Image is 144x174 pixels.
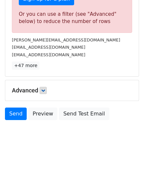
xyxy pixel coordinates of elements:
small: [PERSON_NAME][EMAIL_ADDRESS][DOMAIN_NAME] [12,37,120,42]
a: Send Test Email [59,108,109,120]
small: [EMAIL_ADDRESS][DOMAIN_NAME] [12,52,85,57]
small: [EMAIL_ADDRESS][DOMAIN_NAME] [12,45,85,50]
a: +47 more [12,62,40,70]
a: Send [5,108,27,120]
h5: Advanced [12,87,132,94]
div: Or you can use a filter (see "Advanced" below) to reduce the number of rows [19,11,125,25]
a: Preview [28,108,57,120]
iframe: Chat Widget [111,142,144,174]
